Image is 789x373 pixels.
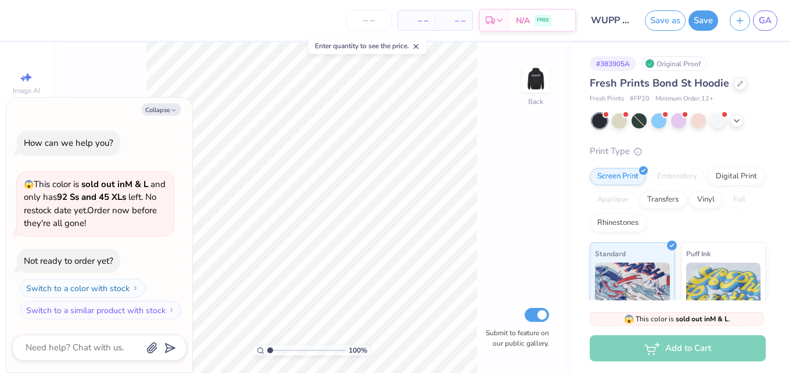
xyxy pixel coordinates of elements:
label: Submit to feature on our public gallery. [479,328,549,349]
button: Switch to a color with stock [20,279,145,297]
img: Switch to a similar product with stock [168,307,175,314]
div: Screen Print [590,168,646,185]
strong: 92 Ss and 45 XLs [57,191,126,203]
span: – – [405,15,428,27]
img: Switch to a color with stock [132,285,139,292]
div: Back [528,96,543,107]
div: Print Type [590,145,766,158]
button: Save as [645,10,686,31]
input: Untitled Design [582,9,639,32]
span: This color is . [624,314,730,324]
div: How can we help you? [24,137,113,149]
img: Puff Ink [686,263,761,321]
span: Minimum Order: 12 + [655,94,713,104]
button: Save [688,10,718,31]
span: 😱 [624,314,634,325]
div: Digital Print [708,168,765,185]
button: Switch to a similar product with stock [20,301,181,320]
span: Fresh Prints [590,94,624,104]
input: – – [346,10,392,31]
span: FREE [537,16,549,24]
button: Collapse [142,103,181,116]
div: Transfers [640,191,686,209]
div: Embroidery [650,168,705,185]
span: Puff Ink [686,248,711,260]
span: N/A [516,15,530,27]
strong: sold out in M & L [676,314,729,324]
span: Image AI [13,86,40,95]
div: Rhinestones [590,214,646,232]
img: Standard [595,263,670,321]
img: Back [524,67,547,91]
div: # 383905A [590,56,636,71]
div: Enter quantity to see the price. [309,38,426,54]
span: This color is and only has left . No restock date yet. Order now before they're all gone! [24,178,166,229]
span: – – [442,15,465,27]
div: Not ready to order yet? [24,255,113,267]
span: 😱 [24,179,34,190]
strong: sold out in M & L [81,178,148,190]
div: Applique [590,191,636,209]
a: GA [753,10,777,31]
span: 100 % [349,345,367,356]
span: Standard [595,248,626,260]
span: Fresh Prints Bond St Hoodie [590,76,729,90]
div: Vinyl [690,191,722,209]
span: GA [759,14,772,27]
div: Foil [726,191,753,209]
div: Original Proof [642,56,707,71]
span: # FP20 [630,94,650,104]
